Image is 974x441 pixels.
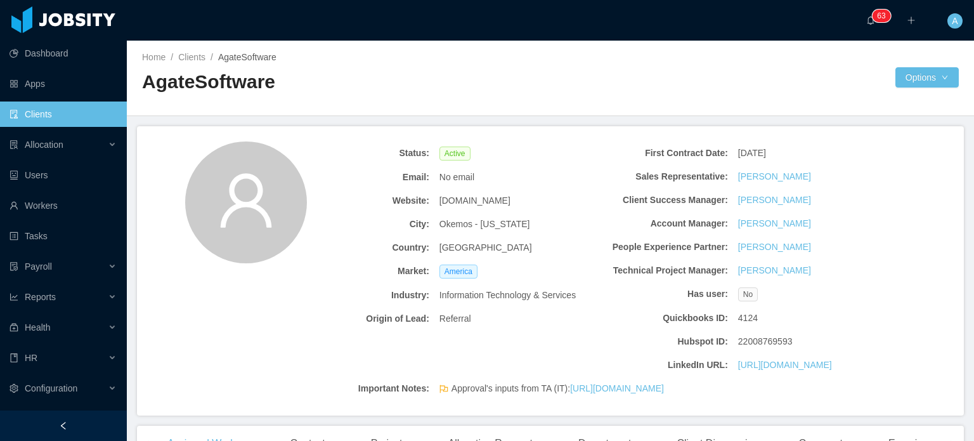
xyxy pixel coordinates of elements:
a: [PERSON_NAME] [738,217,811,230]
sup: 63 [872,10,890,22]
a: icon: profileTasks [10,223,117,249]
i: icon: book [10,353,18,362]
i: icon: solution [10,140,18,149]
span: 4124 [738,312,758,325]
span: AgateSoftware [218,52,276,62]
a: icon: appstoreApps [10,71,117,96]
a: [PERSON_NAME] [738,240,811,254]
b: LinkedIn URL: [588,359,728,372]
span: Reports [25,292,56,302]
span: [DOMAIN_NAME] [439,194,510,207]
b: Website: [290,194,429,207]
span: / [211,52,213,62]
b: Market: [290,265,429,278]
a: icon: auditClients [10,102,117,127]
i: icon: plus [907,16,916,25]
b: Country: [290,241,429,254]
span: No [738,287,758,301]
b: Email: [290,171,429,184]
a: Home [142,52,166,62]
i: icon: setting [10,384,18,393]
b: People Experience Partner: [588,240,728,254]
b: Origin of Lead: [290,312,429,326]
b: Important Notes: [290,382,429,395]
a: [PERSON_NAME] [738,170,811,183]
button: Optionsicon: down [895,67,959,88]
span: Payroll [25,261,52,272]
a: [PERSON_NAME] [738,264,811,277]
b: Sales Representative: [588,170,728,183]
a: icon: pie-chartDashboard [10,41,117,66]
span: 22008769593 [738,335,793,348]
span: America [439,265,477,279]
a: [PERSON_NAME] [738,194,811,207]
a: [URL][DOMAIN_NAME] [570,383,664,393]
span: A [952,13,958,29]
span: Configuration [25,383,77,393]
i: icon: medicine-box [10,323,18,332]
b: City: [290,218,429,231]
a: icon: robotUsers [10,162,117,188]
div: [DATE] [733,142,883,165]
p: 3 [881,10,886,22]
a: [URL][DOMAIN_NAME] [738,359,832,372]
h2: AgateSoftware [142,69,550,95]
b: Quickbooks ID: [588,312,728,325]
b: Industry: [290,289,429,302]
span: / [171,52,173,62]
a: icon: userWorkers [10,193,117,218]
b: Client Success Manager: [588,194,728,207]
span: [GEOGRAPHIC_DATA] [439,241,532,254]
span: Okemos - [US_STATE] [439,218,530,231]
span: Approval's inputs from TA (IT): [451,382,664,395]
span: Active [439,147,471,161]
span: Allocation [25,140,63,150]
i: icon: file-protect [10,262,18,271]
span: HR [25,353,37,363]
b: Technical Project Manager: [588,264,728,277]
span: Health [25,322,50,332]
span: flag [439,385,448,398]
b: Status: [290,147,429,160]
b: Account Manager: [588,217,728,230]
span: Referral [439,312,471,326]
a: Clients [178,52,205,62]
span: Information Technology & Services [439,289,576,302]
i: icon: line-chart [10,293,18,301]
b: Has user: [588,287,728,301]
b: First Contract Date: [588,147,728,160]
span: No email [439,171,474,184]
i: icon: bell [866,16,875,25]
i: icon: user [216,170,276,231]
b: Hubspot ID: [588,335,728,348]
p: 6 [877,10,881,22]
